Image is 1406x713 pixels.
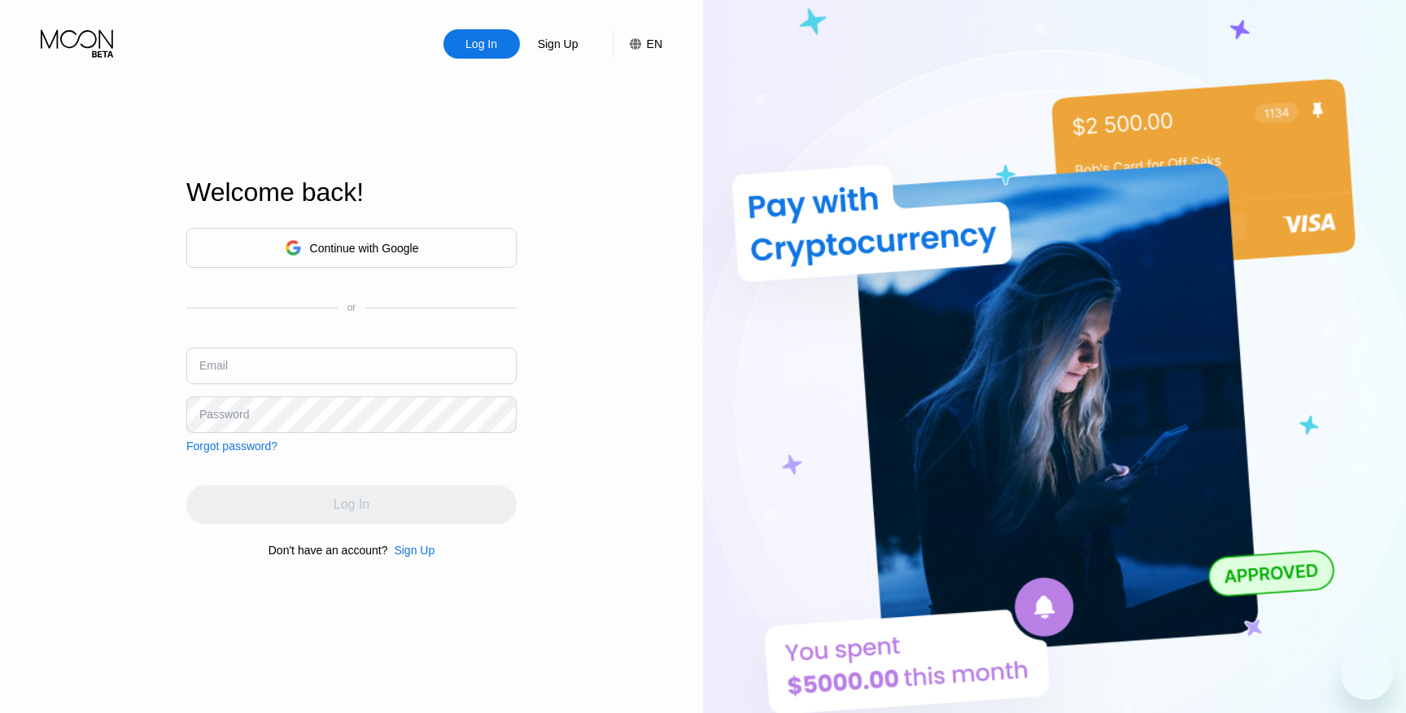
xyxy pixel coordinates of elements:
[310,242,419,255] div: Continue with Google
[186,228,517,268] div: Continue with Google
[464,36,499,52] div: Log In
[347,302,356,313] div: or
[199,359,228,372] div: Email
[520,29,596,59] div: Sign Up
[1341,648,1393,700] iframe: Кнопка запуска окна обмена сообщениями
[613,29,662,59] div: EN
[647,37,662,50] div: EN
[186,440,277,453] div: Forgot password?
[269,544,388,557] div: Don't have an account?
[186,177,517,208] div: Welcome back!
[394,544,434,557] div: Sign Up
[443,29,520,59] div: Log In
[199,408,249,421] div: Password
[536,36,580,52] div: Sign Up
[387,544,434,557] div: Sign Up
